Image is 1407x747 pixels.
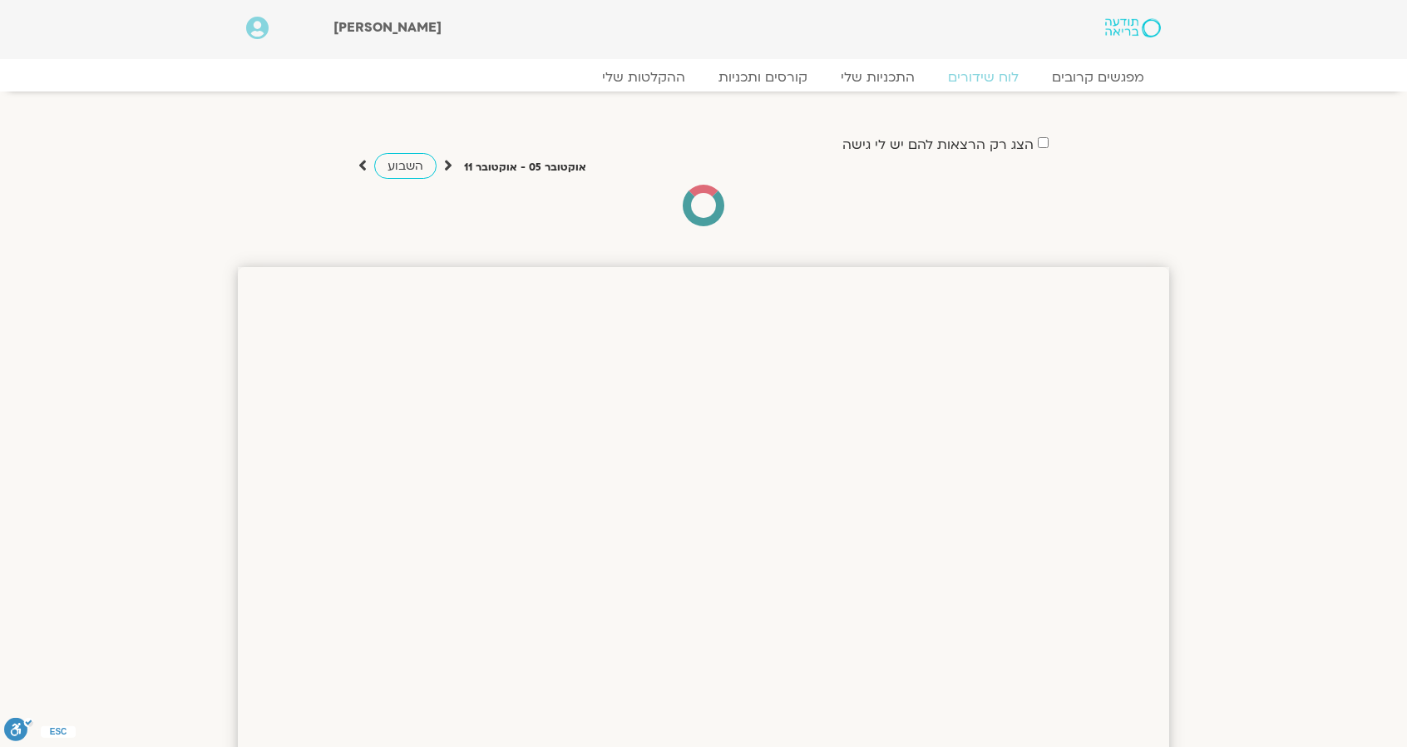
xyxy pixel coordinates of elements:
label: הצג רק הרצאות להם יש לי גישה [842,137,1034,152]
span: השבוע [388,158,423,174]
a: ההקלטות שלי [585,69,702,86]
a: התכניות שלי [824,69,931,86]
nav: Menu [246,69,1161,86]
p: אוקטובר 05 - אוקטובר 11 [464,159,586,176]
a: לוח שידורים [931,69,1035,86]
span: [PERSON_NAME] [333,18,442,37]
a: קורסים ותכניות [702,69,824,86]
a: מפגשים קרובים [1035,69,1161,86]
a: השבוע [374,153,437,179]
